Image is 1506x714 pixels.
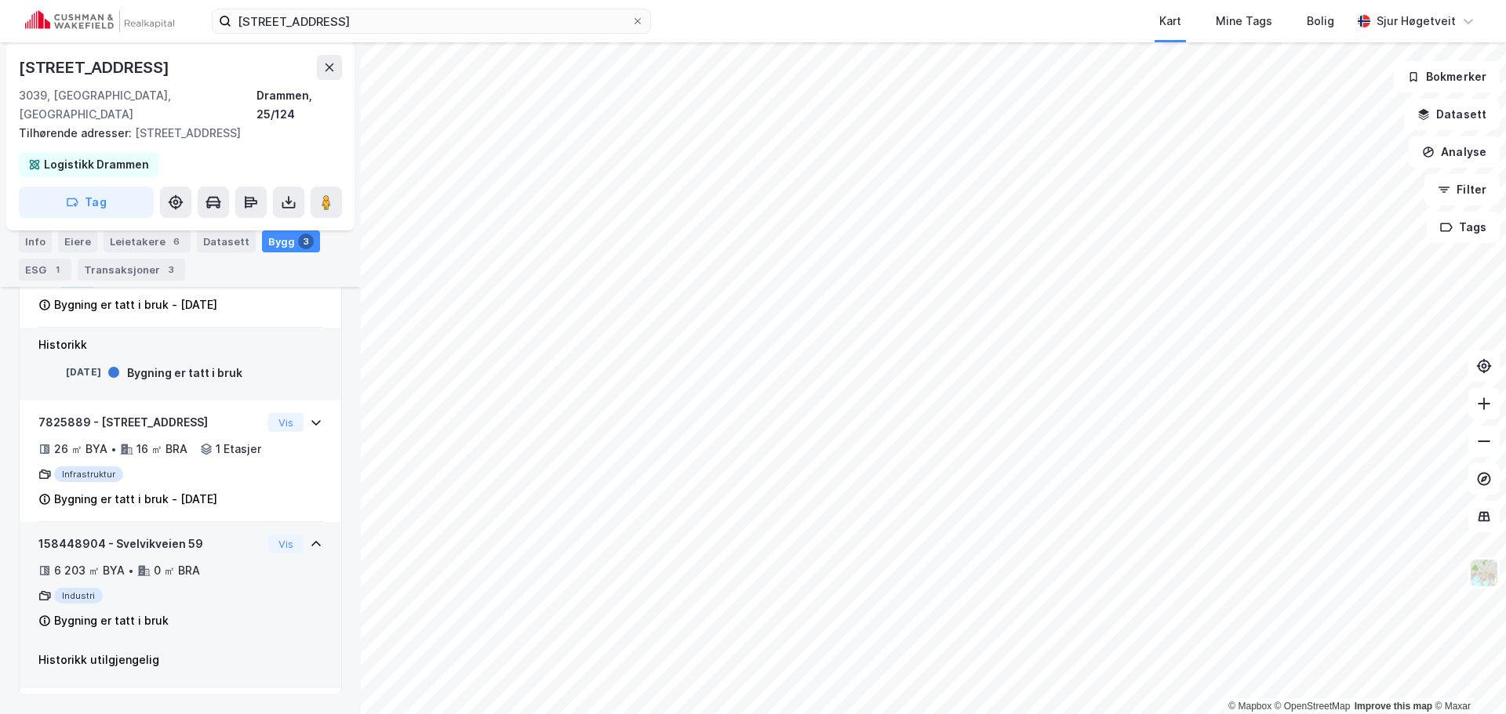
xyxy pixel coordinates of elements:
[127,364,242,382] div: Bygning er tatt i bruk
[1428,639,1506,714] iframe: Chat Widget
[1216,12,1272,31] div: Mine Tags
[38,651,322,669] div: Historikk utilgjengelig
[104,230,191,252] div: Leietakere
[54,561,125,580] div: 6 203 ㎡ BYA
[1275,701,1351,712] a: OpenStreetMap
[1394,61,1500,92] button: Bokmerker
[1307,12,1334,31] div: Bolig
[78,259,185,281] div: Transaksjoner
[54,440,107,458] div: 26 ㎡ BYA
[231,9,631,33] input: Søk på adresse, matrikkel, gårdeiere, leietakere eller personer
[1228,701,1271,712] a: Mapbox
[136,440,187,458] div: 16 ㎡ BRA
[58,230,97,252] div: Eiere
[25,10,174,32] img: cushman-wakefield-realkapital-logo.202ea83816669bd177139c58696a8fa1.svg
[19,86,256,124] div: 3039, [GEOGRAPHIC_DATA], [GEOGRAPHIC_DATA]
[19,55,173,80] div: [STREET_ADDRESS]
[19,230,52,252] div: Info
[38,413,262,432] div: 7825889 - [STREET_ADDRESS]
[19,187,154,218] button: Tag
[1427,212,1500,243] button: Tags
[262,230,320,252] div: Bygg
[44,155,149,174] div: Logistikk Drammen
[298,234,314,249] div: 3
[169,234,184,249] div: 6
[1377,12,1456,31] div: Sjur Høgetveit
[1409,136,1500,168] button: Analyse
[256,86,342,124] div: Drammen, 25/124
[268,535,304,553] button: Vis
[197,230,256,252] div: Datasett
[54,295,217,314] div: Bygning er tatt i bruk - [DATE]
[1428,639,1506,714] div: Kontrollprogram for chat
[19,259,71,281] div: ESG
[216,440,261,458] div: 1 Etasjer
[1424,174,1500,205] button: Filter
[19,126,135,140] span: Tilhørende adresser:
[38,365,101,379] div: [DATE]
[154,561,200,580] div: 0 ㎡ BRA
[1404,99,1500,130] button: Datasett
[1469,558,1499,588] img: Z
[1355,701,1432,712] a: Improve this map
[38,335,322,354] div: Historikk
[111,443,117,455] div: •
[268,413,304,432] button: Vis
[128,564,134,577] div: •
[54,611,169,630] div: Bygning er tatt i bruk
[19,124,329,143] div: [STREET_ADDRESS]
[49,262,65,277] div: 1
[1159,12,1181,31] div: Kart
[38,535,262,553] div: 158448904 - Svelvikveien 59
[163,262,179,277] div: 3
[54,490,217,509] div: Bygning er tatt i bruk - [DATE]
